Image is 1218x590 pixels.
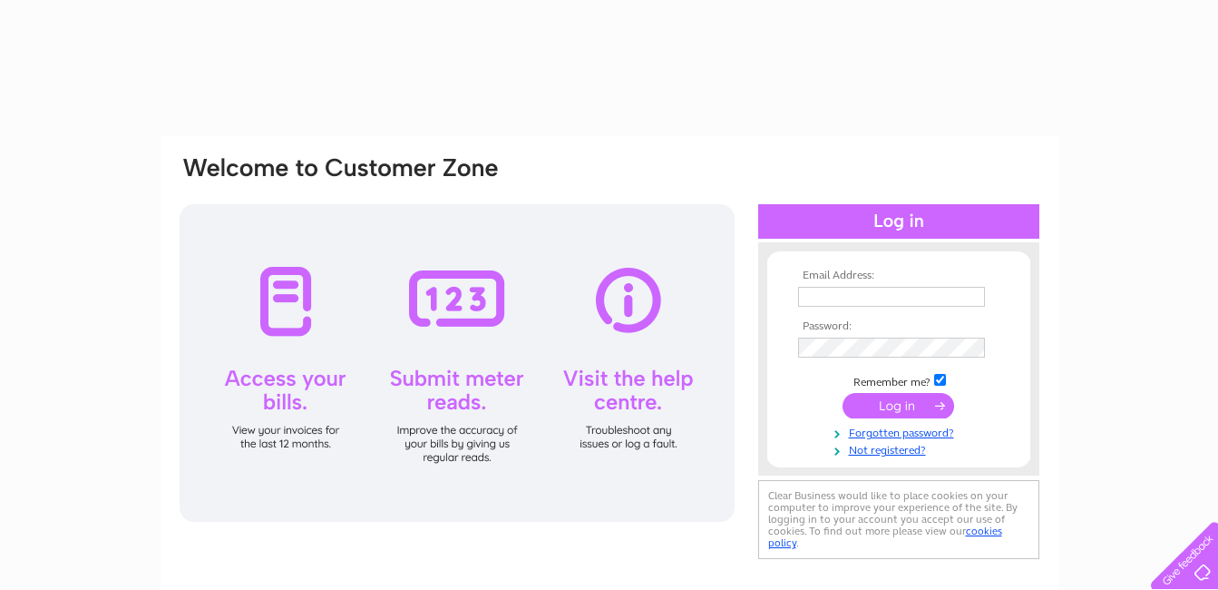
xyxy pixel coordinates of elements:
[794,371,1004,389] td: Remember me?
[798,440,1004,457] a: Not registered?
[798,423,1004,440] a: Forgotten password?
[794,320,1004,333] th: Password:
[794,270,1004,282] th: Email Address:
[843,393,954,418] input: Submit
[768,525,1002,549] a: cookies policy
[758,480,1039,559] div: Clear Business would like to place cookies on your computer to improve your experience of the sit...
